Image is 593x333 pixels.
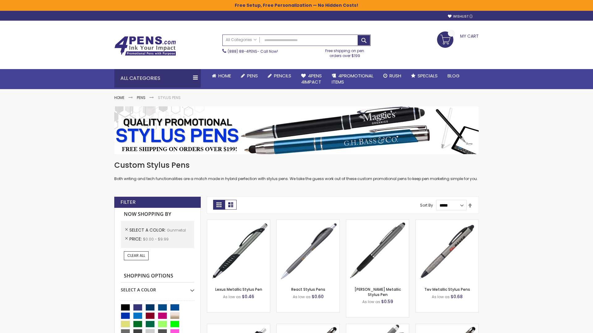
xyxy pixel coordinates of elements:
[114,160,479,170] h1: Custom Stylus Pens
[319,46,371,58] div: Free shipping on pen orders over $199
[416,220,478,282] img: Tev Metallic Stylus Pens-Gunmetal
[362,299,380,304] span: As low as
[312,294,324,300] span: $0.60
[223,294,241,299] span: As low as
[355,287,401,297] a: [PERSON_NAME] Metallic Stylus Pen
[114,36,176,56] img: 4Pens Custom Pens and Promotional Products
[228,49,257,54] a: (888) 88-4PENS
[406,69,443,83] a: Specials
[346,324,409,329] a: Cali Custom Stylus Gel pen-Gunmetal
[207,220,270,282] img: Lexus Metallic Stylus Pen-Gunmetal
[129,236,143,242] span: Price
[127,253,145,258] span: Clear All
[223,35,260,45] a: All Categories
[215,287,262,292] a: Lexus Metallic Stylus Pen
[129,227,167,233] span: Select A Color
[451,294,463,300] span: $0.68
[167,228,186,233] span: Gunmetal
[120,199,136,206] strong: Filter
[228,49,278,54] span: - Call Now!
[121,208,194,221] strong: Now Shopping by
[416,324,478,329] a: Islander Softy Metallic Gel Pen with Stylus - ColorJet Imprint-Gunmetal
[448,14,473,19] a: Wishlist
[114,106,479,154] img: Stylus Pens
[207,69,236,83] a: Home
[378,69,406,83] a: Rush
[418,72,438,79] span: Specials
[346,220,409,282] img: Lory Metallic Stylus Pen-Gunmetal
[420,203,433,208] label: Sort By
[432,294,450,299] span: As low as
[277,220,339,225] a: React Stylus Pens-Gunmetal
[121,269,194,283] strong: Shopping Options
[242,294,254,300] span: $0.46
[332,72,373,85] span: 4PROMOTIONAL ITEMS
[263,69,296,83] a: Pencils
[247,72,258,79] span: Pens
[327,69,378,89] a: 4PROMOTIONALITEMS
[124,251,149,260] a: Clear All
[114,95,124,100] a: Home
[277,220,339,282] img: React Stylus Pens-Gunmetal
[121,282,194,293] div: Select A Color
[207,220,270,225] a: Lexus Metallic Stylus Pen-Gunmetal
[416,220,478,225] a: Tev Metallic Stylus Pens-Gunmetal
[213,200,225,210] strong: Grid
[236,69,263,83] a: Pens
[218,72,231,79] span: Home
[114,69,201,88] div: All Categories
[143,236,169,242] span: $0.00 - $9.99
[448,72,460,79] span: Blog
[114,160,479,182] div: Both writing and tech functionalities are a match made in hybrid perfection with stylus pens. We ...
[293,294,311,299] span: As low as
[137,95,145,100] a: Pens
[291,287,325,292] a: React Stylus Pens
[301,72,322,85] span: 4Pens 4impact
[277,324,339,329] a: Islander Softy Metallic Gel Pen with Stylus-Gunmetal
[207,324,270,329] a: Souvenir® Anthem Stylus Pen-Gunmetal
[381,298,393,305] span: $0.59
[274,72,291,79] span: Pencils
[226,37,257,42] span: All Categories
[424,287,470,292] a: Tev Metallic Stylus Pens
[296,69,327,89] a: 4Pens4impact
[389,72,401,79] span: Rush
[346,220,409,225] a: Lory Metallic Stylus Pen-Gunmetal
[443,69,465,83] a: Blog
[158,95,181,100] strong: Stylus Pens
